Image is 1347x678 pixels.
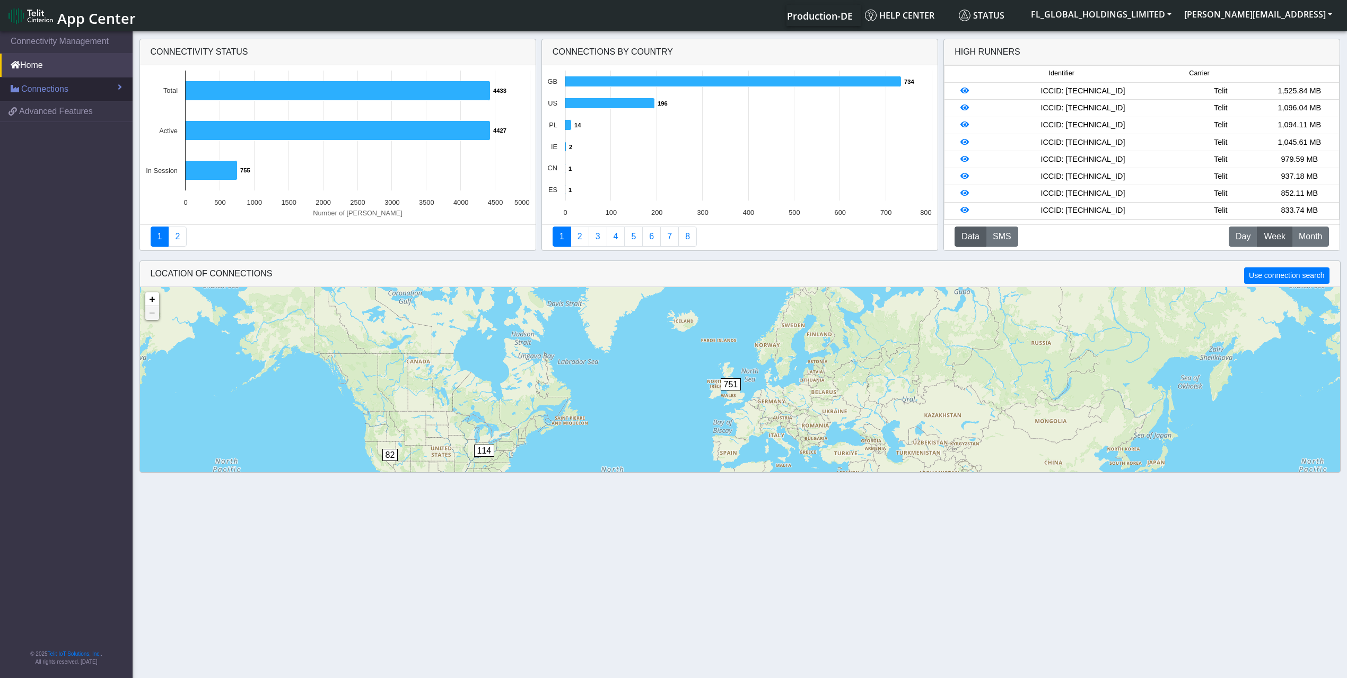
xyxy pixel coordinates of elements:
a: Help center [861,5,955,26]
span: 751 [721,378,741,390]
text: 600 [834,208,845,216]
a: 14 Days Trend [642,227,661,247]
text: 1000 [247,198,261,206]
div: Telit [1182,85,1260,97]
text: 2000 [316,198,330,206]
div: 833.74 MB [1260,205,1339,216]
nav: Summary paging [553,227,927,247]
div: LOCATION OF CONNECTIONS [140,261,1340,287]
div: 979.59 MB [1260,154,1339,166]
span: Month [1299,230,1322,243]
a: Zoom in [145,292,159,306]
div: 852.11 MB [1260,188,1339,199]
span: App Center [57,8,136,28]
span: Connections [21,83,68,95]
text: 800 [920,208,931,216]
span: Identifier [1049,68,1074,79]
text: GB [547,77,557,85]
text: 3500 [419,198,434,206]
span: Advanced Features [19,105,93,118]
span: Help center [865,10,934,21]
text: Active [159,127,178,135]
div: Connectivity status [140,39,536,65]
a: Zoom out [145,306,159,320]
text: 5000 [514,198,529,206]
text: PL [549,121,557,129]
a: Not Connected for 30 days [678,227,697,247]
div: ICCID: [TECHNICAL_ID] [984,85,1181,97]
div: Telit [1182,171,1260,182]
div: Telit [1182,205,1260,216]
div: ICCID: [TECHNICAL_ID] [984,154,1181,166]
text: 0 [183,198,187,206]
a: Telit IoT Solutions, Inc. [48,651,101,657]
text: IE [551,143,557,151]
text: 755 [240,167,250,173]
text: 0 [563,208,567,216]
a: Deployment status [168,227,187,247]
text: 4427 [493,127,506,134]
div: 1,094.11 MB [1260,119,1339,131]
div: ICCID: [TECHNICAL_ID] [984,137,1181,149]
text: 200 [651,208,662,216]
span: Production-DE [787,10,853,22]
button: SMS [986,227,1018,247]
button: Month [1292,227,1329,247]
text: 100 [606,208,617,216]
text: 4433 [493,88,506,94]
nav: Summary paging [151,227,525,247]
text: In Session [146,167,178,175]
text: Number of [PERSON_NAME] [313,209,403,217]
text: 1 [568,187,572,193]
text: 500 [789,208,800,216]
button: Use connection search [1244,267,1329,284]
a: Usage per Country [589,227,607,247]
a: Connections By Carrier [607,227,625,247]
a: Connections By Country [553,227,571,247]
button: Day [1229,227,1257,247]
div: ICCID: [TECHNICAL_ID] [984,188,1181,199]
div: 937.18 MB [1260,171,1339,182]
a: Carrier [571,227,589,247]
a: Your current platform instance [786,5,852,26]
div: 1,525.84 MB [1260,85,1339,97]
text: 2500 [350,198,365,206]
img: logo-telit-cinterion-gw-new.png [8,7,53,24]
img: status.svg [959,10,970,21]
text: 14 [574,122,581,128]
button: FL_GLOBAL_HOLDINGS_LIMITED [1025,5,1178,24]
text: ES [548,186,557,194]
div: Connections By Country [542,39,938,65]
a: Status [955,5,1025,26]
div: ICCID: [TECHNICAL_ID] [984,171,1181,182]
a: Zero Session [660,227,679,247]
span: Carrier [1189,68,1209,79]
div: Telit [1182,137,1260,149]
div: Telit [1182,102,1260,114]
div: Telit [1182,119,1260,131]
a: Usage by Carrier [624,227,643,247]
text: 1500 [281,198,296,206]
a: Connectivity status [151,227,169,247]
button: Week [1257,227,1292,247]
div: ICCID: [TECHNICAL_ID] [984,205,1181,216]
text: 300 [697,208,708,216]
div: 1,045.61 MB [1260,137,1339,149]
div: 1,096.04 MB [1260,102,1339,114]
text: CN [547,164,557,172]
span: 114 [474,445,495,457]
text: 1 [568,166,572,172]
text: 4500 [487,198,502,206]
span: Week [1264,230,1285,243]
text: 500 [214,198,225,206]
div: High Runners [955,46,1020,58]
text: US [548,99,557,107]
text: 3000 [384,198,399,206]
span: Status [959,10,1004,21]
div: ICCID: [TECHNICAL_ID] [984,102,1181,114]
div: Telit [1182,154,1260,166]
text: Total [163,86,177,94]
img: knowledge.svg [865,10,877,21]
button: Data [955,227,986,247]
text: 196 [658,100,668,107]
